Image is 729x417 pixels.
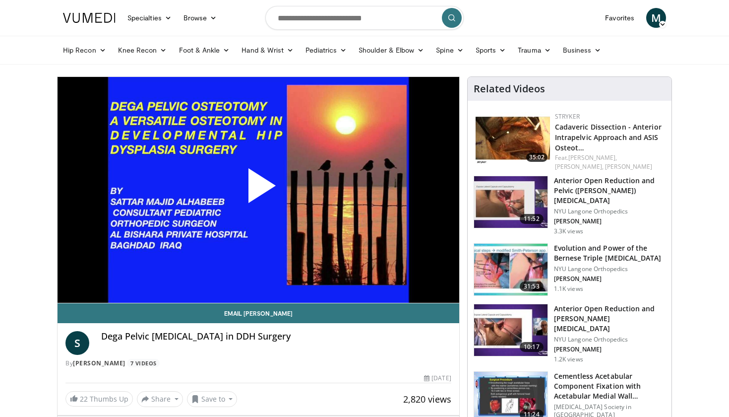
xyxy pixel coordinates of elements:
[554,243,666,263] h3: Evolution and Power of the Bernese Triple [MEDICAL_DATA]
[424,374,451,383] div: [DATE]
[121,8,178,28] a: Specialties
[555,112,580,121] a: Stryker
[127,359,160,367] a: 7 Videos
[557,40,607,60] a: Business
[187,391,238,407] button: Save to
[65,359,451,368] div: By
[137,391,183,407] button: Share
[169,141,348,238] button: Play Video
[554,217,666,225] p: [PERSON_NAME]
[80,394,88,404] span: 22
[430,40,469,60] a: Spine
[474,176,666,235] a: 11:52 Anterior Open Reduction and Pelvic ([PERSON_NAME]) [MEDICAL_DATA] NYU Langone Orthopedics [...
[470,40,512,60] a: Sports
[554,285,583,293] p: 1.1K views
[554,265,666,273] p: NYU Langone Orthopedics
[63,13,116,23] img: VuMedi Logo
[555,162,604,171] a: [PERSON_NAME],
[65,331,89,355] a: S
[512,40,557,60] a: Trauma
[554,176,666,206] h3: Anterior Open Reduction and Pelvic ([PERSON_NAME]) [MEDICAL_DATA]
[73,359,125,367] a: [PERSON_NAME]
[236,40,300,60] a: Hand & Wrist
[474,304,547,356] img: 87fd678e-2e80-4173-9619-04e33a0367ef.150x105_q85_crop-smart_upscale.jpg
[520,342,544,352] span: 10:17
[353,40,430,60] a: Shoulder & Elbow
[57,40,112,60] a: Hip Recon
[474,83,545,95] h4: Related Videos
[554,227,583,235] p: 3.3K views
[101,331,451,342] h4: Dega Pelvic [MEDICAL_DATA] in DDH Surgery
[554,371,666,401] h3: Cementless Acetabular Component Fixation with Acetabular Medial Wall…
[554,336,666,344] p: NYU Langone Orthopedics
[265,6,464,30] input: Search topics, interventions
[555,122,662,152] a: Cadaveric Dissection - Anterior Intrapelvic Approach and ASIS Osteot…
[520,214,544,224] span: 11:52
[474,243,666,296] a: 31:53 Evolution and Power of the Bernese Triple [MEDICAL_DATA] NYU Langone Orthopedics [PERSON_NA...
[520,281,544,291] span: 31:53
[300,40,353,60] a: Pediatrics
[646,8,666,28] a: M
[58,303,459,323] a: Email [PERSON_NAME]
[554,304,666,334] h3: Anterior Open Reduction and [PERSON_NAME] [MEDICAL_DATA]
[554,346,666,353] p: [PERSON_NAME]
[178,8,223,28] a: Browse
[65,391,133,407] a: 22 Thumbs Up
[474,176,547,228] img: e2a7f5e3-153c-4b3f-886a-8d40b1196bcb.150x105_q85_crop-smart_upscale.jpg
[112,40,173,60] a: Knee Recon
[476,112,550,164] a: 35:02
[476,112,550,164] img: e4a99802-c30d-47bf-a264-eaadf192668e.150x105_q85_crop-smart_upscale.jpg
[568,153,617,162] a: [PERSON_NAME],
[474,244,547,295] img: 28749200-cf92-4a2f-9134-81032b49e567.150x105_q85_crop-smart_upscale.jpg
[554,355,583,363] p: 1.2K views
[403,393,451,405] span: 2,820 views
[555,153,664,171] div: Feat.
[599,8,640,28] a: Favorites
[474,304,666,363] a: 10:17 Anterior Open Reduction and [PERSON_NAME] [MEDICAL_DATA] NYU Langone Orthopedics [PERSON_NA...
[58,77,459,303] video-js: Video Player
[173,40,236,60] a: Foot & Ankle
[554,208,666,215] p: NYU Langone Orthopedics
[554,275,666,283] p: [PERSON_NAME]
[605,162,652,171] a: [PERSON_NAME]
[526,153,547,162] span: 35:02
